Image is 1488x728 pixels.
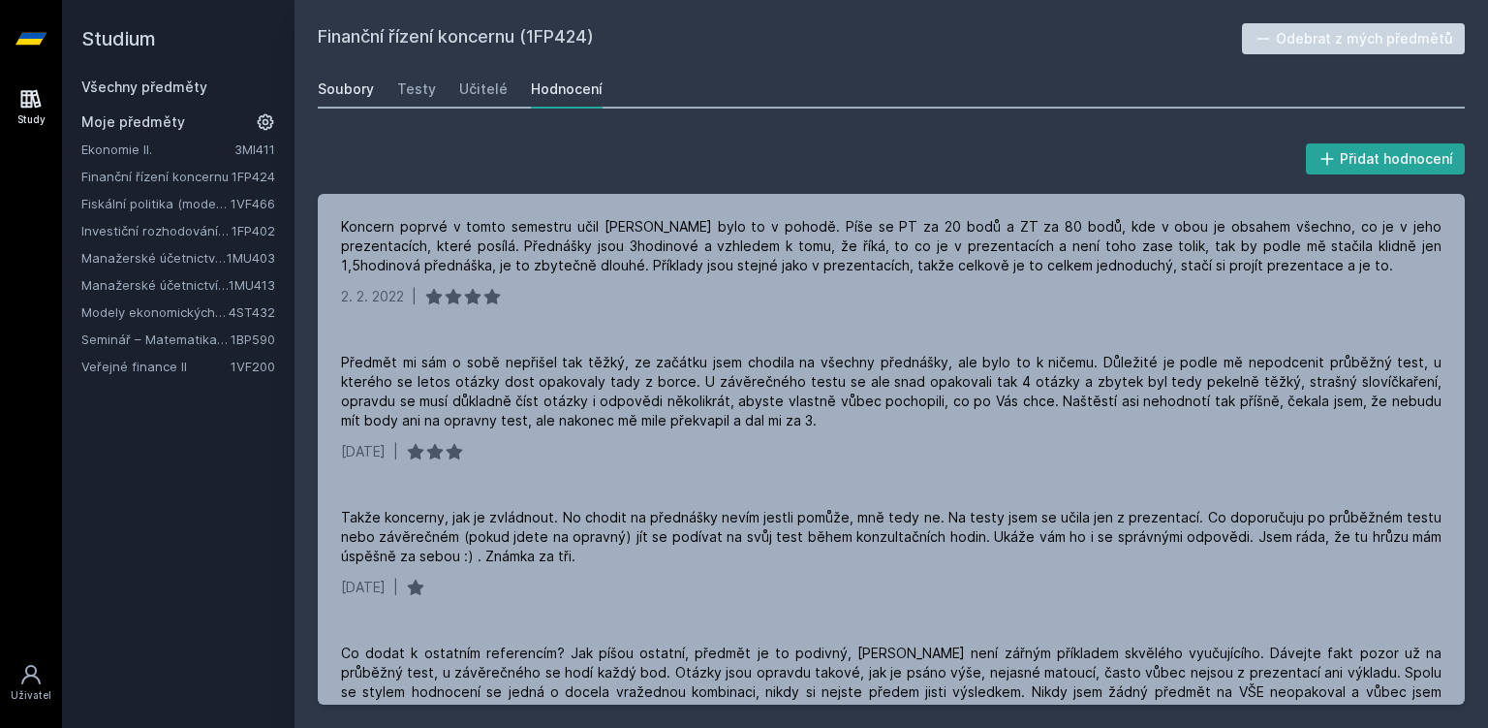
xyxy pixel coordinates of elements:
div: Uživatel [11,688,51,703]
a: 1FP402 [232,223,275,238]
div: [DATE] [341,578,386,597]
a: Uživatel [4,653,58,712]
a: Testy [397,70,436,109]
a: 1MU413 [229,277,275,293]
a: Seminář – Matematika pro finance [81,330,231,349]
a: Ekonomie II. [81,140,234,159]
span: Moje předměty [81,112,185,132]
div: Soubory [318,79,374,99]
a: Soubory [318,70,374,109]
a: Investiční rozhodování a dlouhodobé financování [81,221,232,240]
div: Hodnocení [531,79,603,99]
div: Takže koncerny, jak je zvládnout. No chodit na přednášky nevím jestli pomůže, mně tedy ne. Na tes... [341,508,1441,566]
div: Předmět mi sám o sobě nepřišel tak těžký, ze začátku jsem chodila na všechny přednášky, ale bylo ... [341,353,1441,430]
div: 2. 2. 2022 [341,287,404,306]
a: Hodnocení [531,70,603,109]
a: Učitelé [459,70,508,109]
div: | [393,578,398,597]
a: 1MU403 [227,250,275,266]
a: Všechny předměty [81,79,207,95]
button: Odebrat z mých předmětů [1242,23,1466,54]
a: 1VF466 [231,196,275,211]
a: Fiskální politika (moderní trendy a případové studie) (anglicky) [81,194,231,213]
div: | [412,287,417,306]
a: 1VF200 [231,359,275,374]
a: Manažerské účetnictví II. [81,248,227,268]
h2: Finanční řízení koncernu (1FP424) [318,23,1242,54]
a: 4ST432 [229,304,275,320]
a: 3MI411 [234,142,275,157]
button: Přidat hodnocení [1306,143,1466,174]
a: Modely ekonomických a finančních časových řad [81,302,229,322]
div: Učitelé [459,79,508,99]
div: | [393,442,398,461]
a: 1BP590 [231,332,275,347]
a: Study [4,78,58,137]
a: Veřejné finance II [81,357,231,376]
a: Manažerské účetnictví pro vedlejší specializaci [81,275,229,295]
div: Koncern poprvé v tomto semestru učil [PERSON_NAME] bylo to v pohodě. Píše se PT za 20 bodů a ZT z... [341,217,1441,275]
a: Finanční řízení koncernu [81,167,232,186]
div: Testy [397,79,436,99]
a: 1FP424 [232,169,275,184]
div: [DATE] [341,442,386,461]
div: Co dodat k ostatním referencím? Jak píšou ostatní, předmět je to podivný, [PERSON_NAME] není zářn... [341,644,1441,721]
div: Study [17,112,46,127]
